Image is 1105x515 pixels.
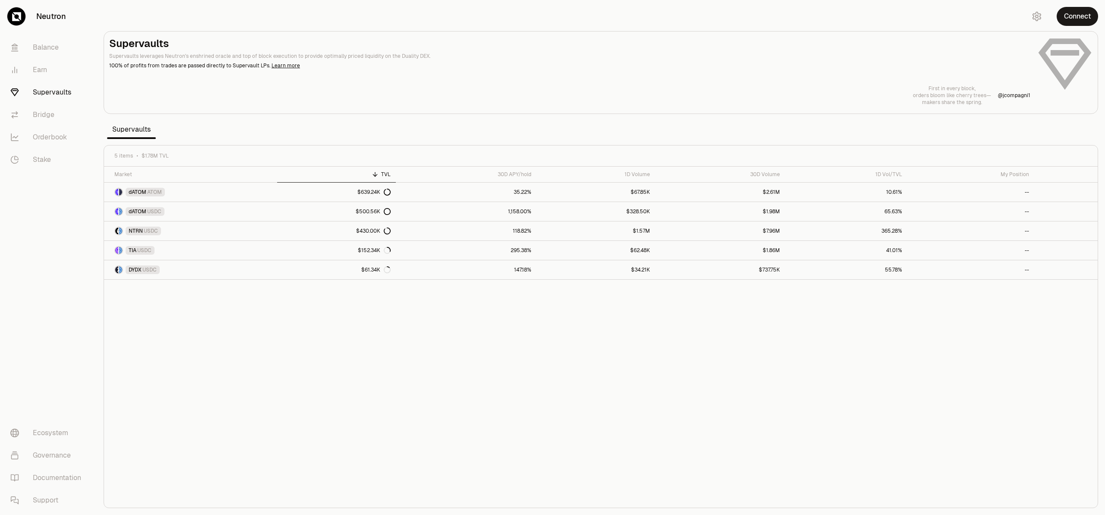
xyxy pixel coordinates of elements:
span: dATOM [129,189,146,196]
a: 295.38% [396,241,536,260]
a: Support [3,489,93,512]
p: @ jcompagni1 [998,92,1030,99]
span: USDC [137,247,152,254]
div: My Position [912,171,1029,178]
div: $500.56K [356,208,391,215]
div: $152.34K [358,247,391,254]
a: -- [907,241,1034,260]
a: TIA LogoUSDC LogoTIAUSDC [104,241,277,260]
a: $500.56K [277,202,396,221]
a: $737.75K [655,260,786,279]
a: Governance [3,444,93,467]
img: USDC Logo [119,266,122,273]
span: TIA [129,247,136,254]
a: Learn more [272,62,300,69]
p: makers share the spring. [913,99,991,106]
a: 10.61% [785,183,907,202]
span: USDC [144,227,158,234]
div: Market [114,171,272,178]
a: $430.00K [277,221,396,240]
span: USDC [147,208,161,215]
img: ATOM Logo [119,189,122,196]
span: USDC [142,266,157,273]
img: USDC Logo [119,227,122,234]
div: 1D Volume [542,171,650,178]
a: Supervaults [3,81,93,104]
img: dATOM Logo [115,189,118,196]
a: 1,158.00% [396,202,536,221]
img: dATOM Logo [115,208,118,215]
a: $1.86M [655,241,786,260]
span: $1.78M TVL [142,152,169,159]
a: $1.98M [655,202,786,221]
a: $62.48K [537,241,655,260]
a: First in every block,orders bloom like cherry trees—makers share the spring. [913,85,991,106]
a: Balance [3,36,93,59]
p: orders bloom like cherry trees— [913,92,991,99]
span: dATOM [129,208,146,215]
a: Documentation [3,467,93,489]
a: DYDX LogoUSDC LogoDYDXUSDC [104,260,277,279]
div: TVL [282,171,391,178]
div: 1D Vol/TVL [790,171,902,178]
h2: Supervaults [109,37,1030,51]
a: $67.85K [537,183,655,202]
div: $61.34K [361,266,391,273]
a: 147.18% [396,260,536,279]
img: TIA Logo [115,247,118,254]
a: -- [907,260,1034,279]
a: $2.61M [655,183,786,202]
span: ATOM [147,189,162,196]
img: USDC Logo [119,247,122,254]
img: DYDX Logo [115,266,118,273]
a: -- [907,202,1034,221]
span: 5 items [114,152,133,159]
a: $152.34K [277,241,396,260]
a: 118.82% [396,221,536,240]
p: Supervaults leverages Neutron's enshrined oracle and top of block execution to provide optimally ... [109,52,1030,60]
a: $7.96M [655,221,786,240]
a: $639.24K [277,183,396,202]
a: Stake [3,148,93,171]
div: 30D Volume [660,171,780,178]
a: $328.50K [537,202,655,221]
div: $430.00K [356,227,391,234]
a: NTRN LogoUSDC LogoNTRNUSDC [104,221,277,240]
span: Supervaults [107,121,156,138]
a: Earn [3,59,93,81]
a: @jcompagni1 [998,92,1030,99]
a: 35.22% [396,183,536,202]
a: $1.57M [537,221,655,240]
a: -- [907,183,1034,202]
button: Connect [1057,7,1098,26]
span: NTRN [129,227,143,234]
a: Ecosystem [3,422,93,444]
a: Orderbook [3,126,93,148]
div: 30D APY/hold [401,171,531,178]
div: $639.24K [357,189,391,196]
a: 41.01% [785,241,907,260]
a: 365.28% [785,221,907,240]
a: 55.78% [785,260,907,279]
p: First in every block, [913,85,991,92]
a: -- [907,221,1034,240]
a: dATOM LogoATOM LogodATOMATOM [104,183,277,202]
a: $34.21K [537,260,655,279]
img: USDC Logo [119,208,122,215]
a: 65.63% [785,202,907,221]
span: DYDX [129,266,142,273]
a: Bridge [3,104,93,126]
a: dATOM LogoUSDC LogodATOMUSDC [104,202,277,221]
a: $61.34K [277,260,396,279]
p: 100% of profits from trades are passed directly to Supervault LPs. [109,62,1030,70]
img: NTRN Logo [115,227,118,234]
